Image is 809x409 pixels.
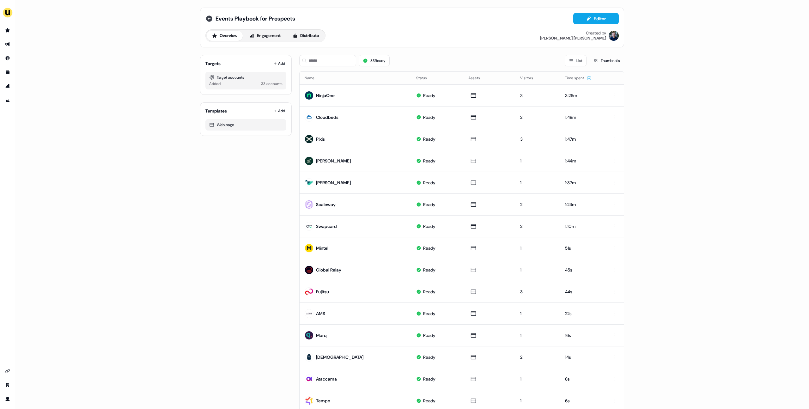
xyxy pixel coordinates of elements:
[316,92,335,99] div: NinjaOne
[316,158,351,164] div: [PERSON_NAME]
[565,92,598,99] div: 3:26m
[565,136,598,142] div: 1:47m
[272,107,286,115] button: Add
[3,380,13,390] a: Go to team
[207,31,243,41] button: Overview
[520,180,555,186] div: 1
[586,31,606,36] div: Created by
[272,59,286,68] button: Add
[609,31,619,41] img: James
[3,25,13,35] a: Go to prospects
[423,223,435,229] div: Ready
[316,114,338,120] div: Cloudbeds
[573,16,619,23] a: Editor
[3,39,13,49] a: Go to outbound experience
[520,201,555,208] div: 2
[565,245,598,251] div: 51s
[589,55,624,66] button: Thumbnails
[205,60,221,67] div: Targets
[520,92,555,99] div: 3
[316,289,329,295] div: Fujitsu
[423,92,435,99] div: Ready
[520,332,555,339] div: 1
[520,267,555,273] div: 1
[416,72,435,84] button: Status
[423,158,435,164] div: Ready
[287,31,324,41] button: Distribute
[565,310,598,317] div: 22s
[423,245,435,251] div: Ready
[520,223,555,229] div: 2
[423,114,435,120] div: Ready
[520,398,555,404] div: 1
[423,289,435,295] div: Ready
[316,376,337,382] div: Ataccama
[359,55,390,66] button: 33Ready
[520,158,555,164] div: 1
[520,289,555,295] div: 3
[565,180,598,186] div: 1:37m
[565,114,598,120] div: 1:48m
[316,354,363,360] div: [DEMOGRAPHIC_DATA]
[565,55,587,66] button: List
[205,108,227,114] div: Templates
[3,95,13,105] a: Go to experiments
[423,180,435,186] div: Ready
[316,180,351,186] div: [PERSON_NAME]
[423,136,435,142] div: Ready
[565,289,598,295] div: 44s
[316,310,325,317] div: AMS
[565,72,592,84] button: Time spent
[463,72,515,84] th: Assets
[3,366,13,376] a: Go to integrations
[3,81,13,91] a: Go to attribution
[520,136,555,142] div: 3
[423,267,435,273] div: Ready
[423,332,435,339] div: Ready
[3,67,13,77] a: Go to templates
[520,245,555,251] div: 1
[565,398,598,404] div: 6s
[316,201,336,208] div: Scaleway
[520,72,541,84] button: Visitors
[3,53,13,63] a: Go to Inbound
[209,74,283,81] div: Target accounts
[423,376,435,382] div: Ready
[565,223,598,229] div: 1:10m
[520,354,555,360] div: 2
[316,245,328,251] div: Mintel
[209,122,283,128] div: Web page
[423,201,435,208] div: Ready
[565,332,598,339] div: 16s
[3,394,13,404] a: Go to profile
[423,310,435,317] div: Ready
[520,310,555,317] div: 1
[209,81,221,87] div: Added
[573,13,619,24] button: Editor
[520,376,555,382] div: 1
[216,15,295,22] span: Events Playbook for Prospects
[423,354,435,360] div: Ready
[423,398,435,404] div: Ready
[565,201,598,208] div: 1:24m
[316,332,327,339] div: Marq
[316,267,341,273] div: Global Relay
[520,114,555,120] div: 2
[540,36,606,41] div: [PERSON_NAME] [PERSON_NAME]
[316,136,325,142] div: Pixis
[305,72,322,84] button: Name
[316,398,330,404] div: Tempo
[565,376,598,382] div: 8s
[565,267,598,273] div: 45s
[316,223,337,229] div: Swapcard
[565,354,598,360] div: 14s
[565,158,598,164] div: 1:44m
[261,81,283,87] div: 33 accounts
[244,31,286,41] button: Engagement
